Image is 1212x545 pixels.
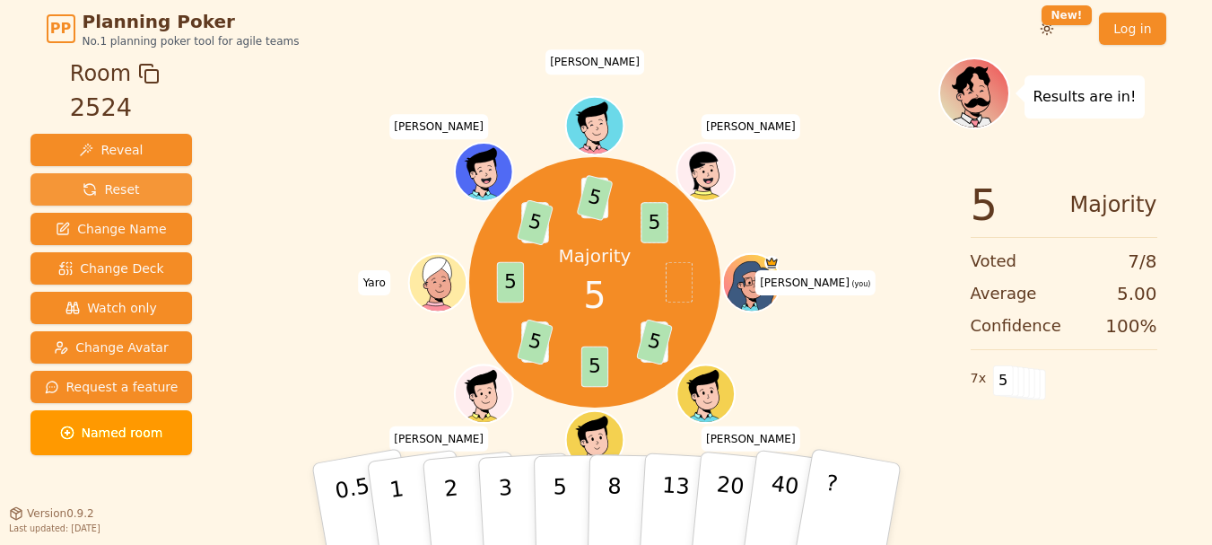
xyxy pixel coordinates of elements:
span: 5 [497,262,524,303]
button: Change Name [31,213,193,245]
div: 2524 [70,90,160,127]
button: Request a feature [31,371,193,403]
span: Planning Poker [83,9,300,34]
span: 5.00 [1117,281,1157,306]
button: Change Avatar [31,331,193,364]
span: Last updated: [DATE] [9,523,100,533]
span: Click to change your name [359,270,390,295]
button: Change Deck [31,252,193,285]
span: Click to change your name [545,49,644,75]
button: Version0.9.2 [9,506,94,521]
div: New! [1042,5,1093,25]
span: Named room [60,424,163,442]
span: Click to change your name [389,426,488,451]
span: (you) [850,280,871,288]
span: 5 [971,183,998,226]
span: Change Avatar [54,338,169,356]
span: Change Name [56,220,166,238]
span: 5 [581,347,608,388]
button: Watch only [31,292,193,324]
span: Change Deck [58,259,163,277]
span: No.1 planning poker tool for agile teams [83,34,300,48]
span: Version 0.9.2 [27,506,94,521]
button: Reset [31,173,193,206]
span: Reset [83,180,139,198]
span: 5 [641,202,667,243]
span: Room [70,57,131,90]
span: 5 [517,319,554,365]
button: Reveal [31,134,193,166]
span: Watch only [65,299,157,317]
span: Voted [971,249,1017,274]
span: Average [971,281,1037,306]
span: Majority [1070,183,1157,226]
span: Click to change your name [702,426,800,451]
span: 5 [517,199,554,246]
span: Nicole is the host [764,255,779,269]
span: 5 [583,268,606,322]
span: Confidence [971,313,1061,338]
span: PP [50,18,71,40]
p: Results are in! [1033,84,1137,110]
span: 100 % [1105,313,1156,338]
a: PPPlanning PokerNo.1 planning poker tool for agile teams [47,9,300,48]
span: 7 / 8 [1128,249,1156,274]
span: 5 [636,319,673,365]
a: Log in [1099,13,1165,45]
span: Click to change your name [702,114,800,139]
span: Click to change your name [755,270,875,295]
span: 7 x [971,369,987,389]
span: Reveal [79,141,143,159]
button: Named room [31,410,193,455]
span: Click to change your name [389,114,488,139]
span: 5 [576,175,613,222]
button: Click to change your avatar [725,255,780,310]
button: New! [1031,13,1063,45]
span: 5 [993,365,1014,396]
p: Majority [559,243,632,268]
span: Request a feature [45,378,179,396]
